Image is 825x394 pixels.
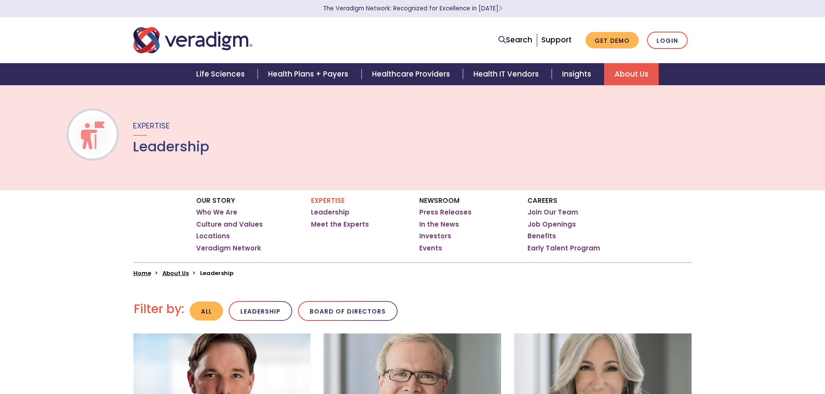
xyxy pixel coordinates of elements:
[527,232,556,240] a: Benefits
[196,208,237,217] a: Who We Are
[552,63,604,85] a: Insights
[311,220,369,229] a: Meet the Experts
[586,32,639,49] a: Get Demo
[419,244,442,253] a: Events
[419,208,472,217] a: Press Releases
[419,232,451,240] a: Investors
[196,220,263,229] a: Culture and Values
[162,269,189,277] a: About Us
[133,269,151,277] a: Home
[311,208,349,217] a: Leadership
[229,301,292,321] button: Leadership
[133,26,252,54] img: Veradigm logo
[604,63,659,85] a: About Us
[527,208,578,217] a: Join Our Team
[647,32,688,49] a: Login
[463,63,552,85] a: Health IT Vendors
[196,244,261,253] a: Veradigm Network
[362,63,463,85] a: Healthcare Providers
[258,63,361,85] a: Health Plans + Payers
[196,232,230,240] a: Locations
[527,220,576,229] a: Job Openings
[323,4,502,13] a: The Veradigm Network: Recognized for Excellence in [DATE]Learn More
[498,4,502,13] span: Learn More
[190,301,223,321] button: All
[298,301,398,321] button: Board of Directors
[498,34,532,46] a: Search
[541,35,572,45] a: Support
[134,302,184,317] h2: Filter by:
[133,120,170,131] span: Expertise
[133,138,209,155] h1: Leadership
[527,244,600,253] a: Early Talent Program
[186,63,258,85] a: Life Sciences
[419,220,459,229] a: In the News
